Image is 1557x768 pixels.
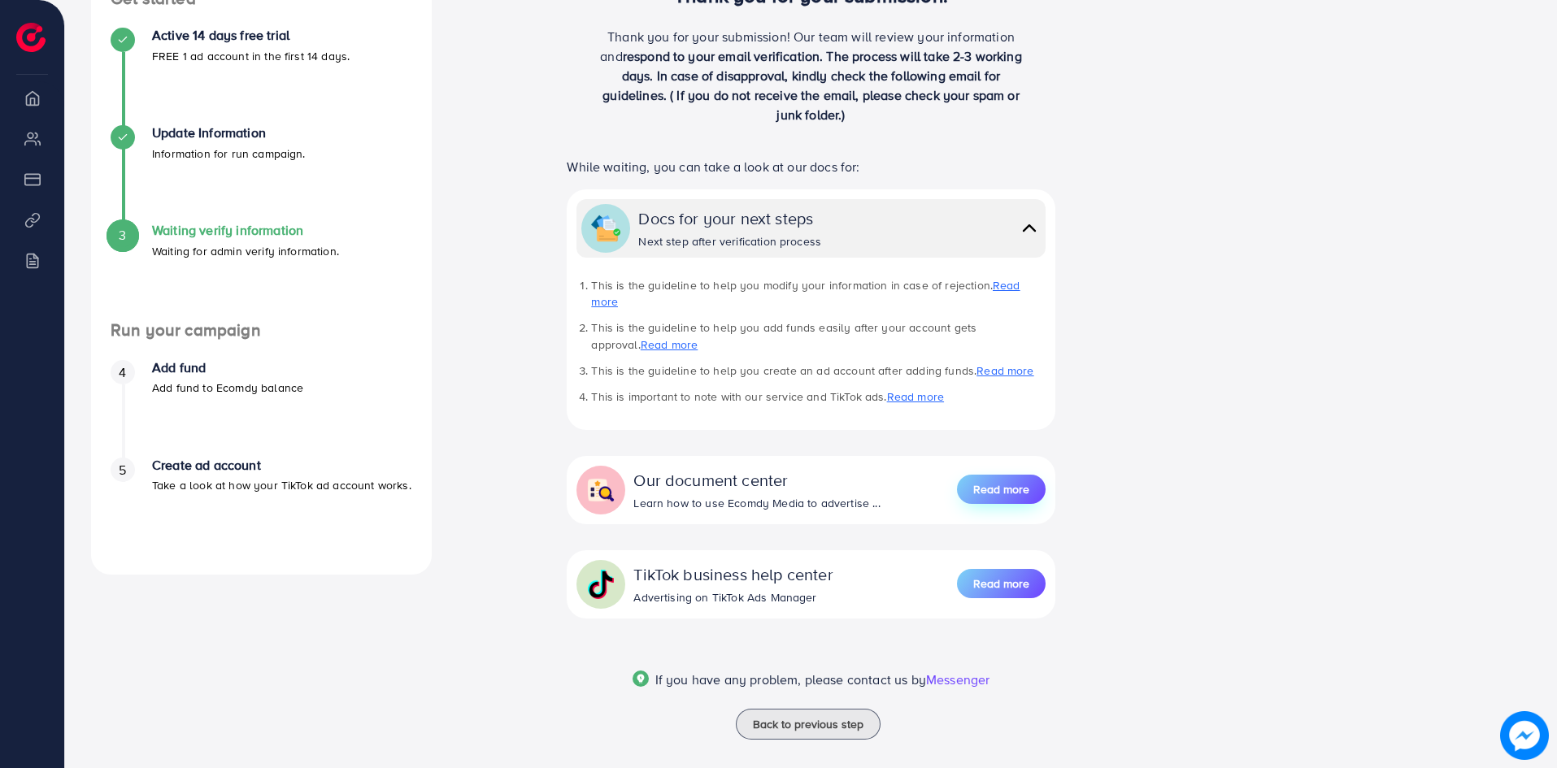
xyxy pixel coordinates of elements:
span: Read more [973,575,1029,592]
div: Docs for your next steps [638,206,821,230]
img: image [1500,711,1549,760]
a: Read more [887,388,944,405]
a: Read more [957,473,1046,505]
div: Next step after verification process [638,233,821,249]
button: Read more [957,475,1046,504]
span: 5 [119,461,126,479]
p: Add fund to Ecomdy balance [152,378,303,397]
img: collapse [1018,216,1041,240]
a: Read more [957,567,1046,600]
h4: Create ad account [152,458,411,473]
button: Read more [957,569,1046,598]
li: Add fund [91,360,432,458]
img: logo [16,23,46,52]
h4: Update Information [152,125,306,141]
p: While waiting, you can take a look at our docs for: [567,157,1055,176]
a: Read more [641,336,698,353]
span: If you have any problem, please contact us by [655,670,926,688]
li: Waiting verify information [91,223,432,320]
p: FREE 1 ad account in the first 14 days. [152,46,350,66]
span: 3 [119,226,126,245]
span: Messenger [926,670,989,688]
span: 4 [119,363,126,382]
li: This is the guideline to help you add funds easily after your account gets approval. [591,319,1045,353]
li: Active 14 days free trial [91,28,432,125]
li: This is the guideline to help you create an ad account after adding funds. [591,362,1045,379]
img: collapse [586,475,615,505]
li: This is the guideline to help you modify your information in case of rejection. [591,277,1045,310]
div: Learn how to use Ecomdy Media to advertise ... [633,495,880,511]
div: Advertising on TikTok Ads Manager [633,589,833,605]
p: Waiting for admin verify information. [152,241,339,261]
li: Create ad account [91,458,432,555]
button: Back to previous step [736,709,881,740]
span: respond to your email verification. The process will take 2-3 working days. In case of disapprova... [602,47,1022,124]
h4: Add fund [152,360,303,375]
h4: Waiting verify information [152,223,339,238]
span: Back to previous step [753,716,863,732]
img: Popup guide [633,670,649,687]
p: Thank you for your submission! Our team will review your information and [594,27,1029,124]
span: Read more [973,481,1029,497]
div: Our document center [633,468,880,492]
a: Read more [591,277,1020,310]
img: collapse [586,570,615,599]
h4: Active 14 days free trial [152,28,350,43]
p: Information for run campaign. [152,144,306,163]
img: collapse [591,214,620,243]
a: Read more [976,362,1033,379]
li: This is important to note with our service and TikTok ads. [591,388,1045,405]
h4: Run your campaign [91,320,432,341]
p: Take a look at how your TikTok ad account works. [152,475,411,495]
div: TikTok business help center [633,562,833,586]
li: Update Information [91,125,432,223]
